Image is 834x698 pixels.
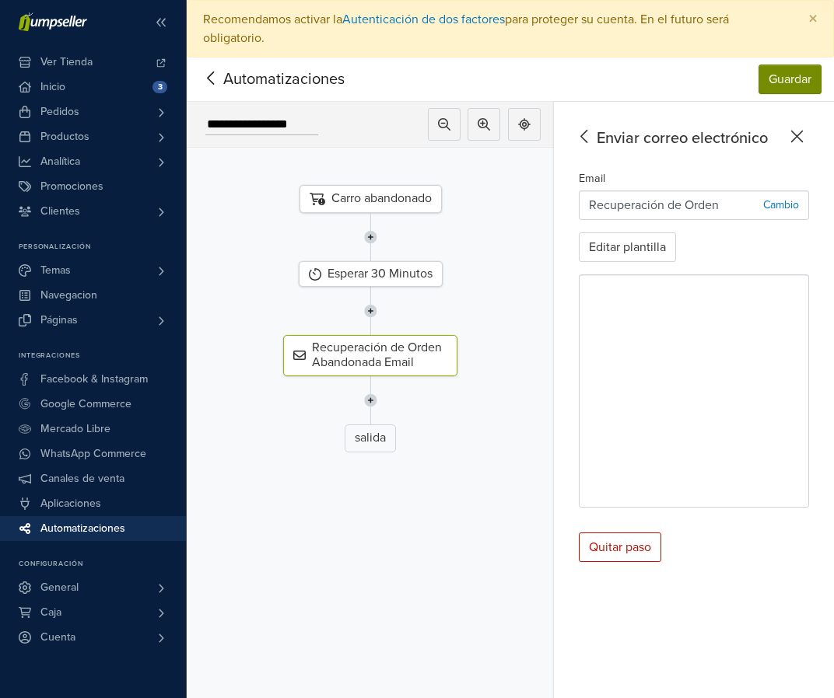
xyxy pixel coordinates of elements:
[40,258,71,283] span: Temas
[589,196,763,215] p: Recuperación de Orden Abandonada
[300,185,442,213] div: Carro abandonado
[364,287,377,335] img: line-7960e5f4d2b50ad2986e.svg
[40,625,75,650] span: Cuenta
[40,174,103,199] span: Promociones
[40,124,89,149] span: Productos
[579,232,676,262] button: Editar plantilla
[364,376,377,424] img: line-7960e5f4d2b50ad2986e.svg
[40,367,148,392] span: Facebook & Instagram
[19,351,186,361] p: Integraciones
[40,600,61,625] span: Caja
[40,491,101,516] span: Aplicaciones
[40,50,93,75] span: Ver Tienda
[342,12,505,27] a: Autenticación de dos factores
[40,441,146,466] span: WhatsApp Commerce
[808,8,818,30] span: ×
[40,308,78,333] span: Páginas
[40,417,110,441] span: Mercado Libre
[40,466,124,491] span: Canales de venta
[19,243,186,252] p: Personalización
[19,560,186,569] p: Configuración
[40,149,80,174] span: Analítica
[40,75,65,99] span: Inicio
[40,99,79,124] span: Pedidos
[152,81,167,93] span: 3
[579,532,661,562] div: Quitar paso
[199,68,321,91] span: Automatizaciones
[759,65,822,94] button: Guardar
[40,392,131,417] span: Google Commerce
[345,424,396,452] div: salida
[763,197,799,213] p: Cambio
[573,127,809,150] div: Enviar correo electrónico
[579,170,605,187] label: Email
[580,275,808,507] iframe: Recuperación de Orden Abandonada
[793,1,833,38] button: Close
[40,516,125,541] span: Automatizaciones
[40,575,79,600] span: General
[40,199,80,224] span: Clientes
[283,335,457,375] div: Recuperación de Orden Abandonada Email
[364,213,377,261] img: line-7960e5f4d2b50ad2986e.svg
[299,261,443,287] div: Esperar 30 Minutos
[40,283,97,308] span: Navegacion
